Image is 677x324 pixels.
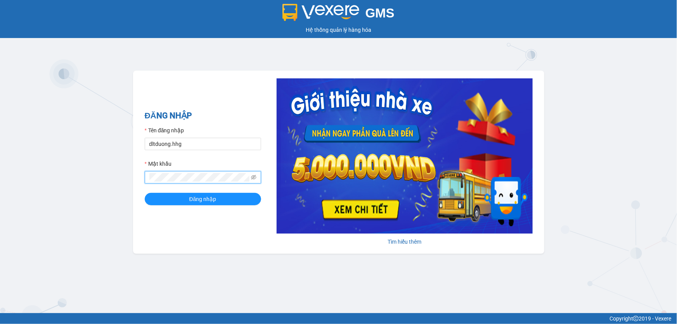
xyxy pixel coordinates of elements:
span: copyright [633,316,639,321]
button: Đăng nhập [145,193,261,205]
div: Hệ thống quản lý hàng hóa [2,26,675,34]
h2: ĐĂNG NHẬP [145,109,261,122]
a: GMS [282,12,395,18]
span: Đăng nhập [189,195,216,203]
input: Mật khẩu [149,173,249,182]
div: Copyright 2019 - Vexere [6,314,671,323]
span: eye-invisible [251,175,256,180]
span: GMS [365,6,395,20]
img: banner-0 [277,78,533,234]
div: Tìm hiểu thêm [277,237,533,246]
label: Tên đăng nhập [145,126,184,135]
img: logo 2 [282,4,359,21]
label: Mật khẩu [145,159,171,168]
input: Tên đăng nhập [145,138,261,150]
